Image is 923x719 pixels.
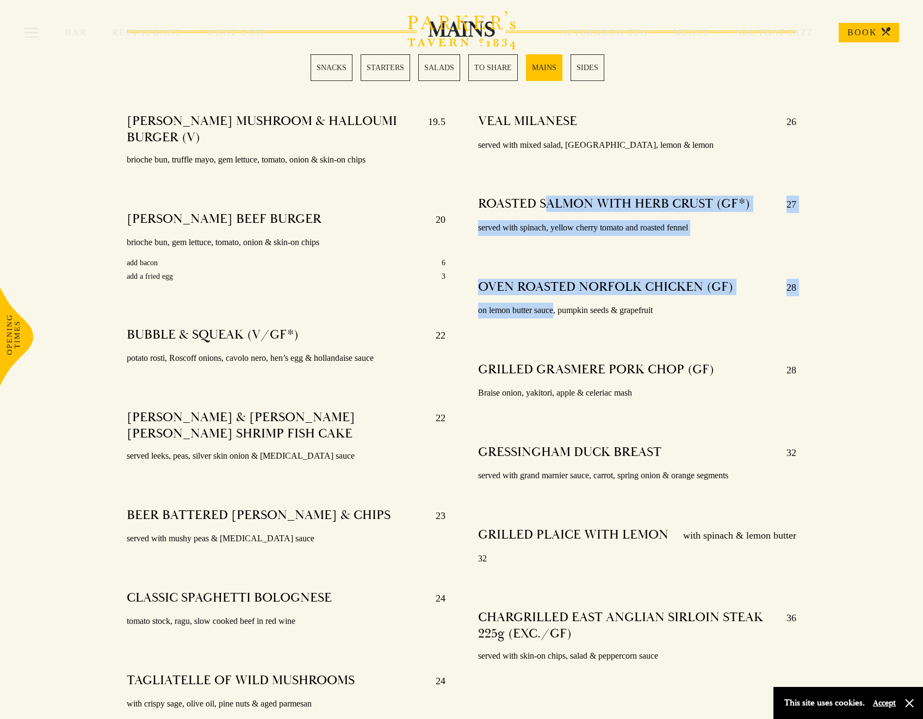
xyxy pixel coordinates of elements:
p: add bacon [127,256,158,270]
h4: [PERSON_NAME] & [PERSON_NAME] [PERSON_NAME] SHRIMP FISH CAKE [127,409,424,442]
p: 36 [776,609,796,642]
a: 1 / 6 [311,54,352,81]
p: served with mushy peas & [MEDICAL_DATA] sauce [127,531,445,547]
h4: CHARGRILLED EAST ANGLIAN SIRLOIN STEAK 225g (EXC./GF) [478,609,776,642]
p: This site uses cookies. [784,695,865,711]
p: served with grand marnier sauce, carrot, spring onion & orange segments [478,468,796,484]
p: 26 [776,113,796,130]
a: 2 / 6 [361,54,410,81]
p: with crispy sage, olive oil, pine nuts & aged parmesan [127,696,445,712]
h4: VEAL MILANESE [478,113,577,130]
h4: BEER BATTERED [PERSON_NAME] & CHIPS [127,507,391,524]
p: 32 [776,444,796,461]
button: Close and accept [904,698,915,709]
p: on lemon butter sauce, pumpkin seeds & grapefruit [478,303,796,318]
p: 3 [442,270,445,283]
p: 28 [776,361,796,379]
p: served with mixed salad, [GEOGRAPHIC_DATA], lemon & lemon [478,137,796,153]
p: brioche bun, gem lettuce, tomato, onion & skin-on chips [127,235,445,251]
p: served with skin-on chips, salad & peppercorn sauce [478,648,796,664]
h4: [PERSON_NAME] BEEF BURGER [127,211,321,228]
h4: TAGLIATELLE OF WILD MUSHROOMS [127,672,355,690]
h4: CLASSIC SPAGHETTI BOLOGNESE [127,590,332,607]
h4: OVEN ROASTED NORFOLK CHICKEN (GF) [478,279,733,296]
h4: BUBBLE & SQUEAK (V/GF*) [127,327,299,344]
h4: GRILLED GRASMERE PORK CHOP (GF) [478,361,714,379]
p: 27 [776,196,796,213]
h4: ROASTED SALMON WITH HERB CRUST (GF*) [478,196,750,213]
a: 4 / 6 [468,54,518,81]
p: 20 [425,211,445,228]
p: served leeks, peas, silver skin onion & [MEDICAL_DATA] sauce [127,448,445,464]
p: tomato stock, ragu, slow cooked beef in red wine [127,614,445,629]
p: brioche bun, truffle mayo, gem lettuce, tomato, onion & skin-on chips [127,152,445,168]
button: Accept [873,698,896,708]
p: 6 [442,256,445,270]
a: 6 / 6 [571,54,604,81]
p: served with spinach, yellow cherry tomato and roasted fennel [478,220,796,236]
p: potato rosti, Roscoff onions, cavolo nero, hen’s egg & hollandaise sauce [127,351,445,366]
p: 23 [425,507,445,524]
p: 24 [425,590,445,607]
p: 22 [425,327,445,344]
h4: [PERSON_NAME] MUSHROOM & HALLOUMI BURGER (V) [127,113,417,146]
p: Braise onion, yakitori, apple & celeriac mash [478,385,796,401]
p: 32 [478,551,796,567]
p: 28 [776,279,796,296]
p: 19.5 [417,113,445,146]
a: 5 / 6 [526,54,562,81]
p: add a fried egg [127,270,173,283]
h4: GRILLED PLAICE WITH LEMON [478,527,668,544]
h4: GRESSINGHAM DUCK BREAST [478,444,661,461]
p: 22 [425,409,445,442]
p: 24 [425,672,445,690]
a: 3 / 6 [418,54,460,81]
p: with spinach & lemon butter [672,527,796,544]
